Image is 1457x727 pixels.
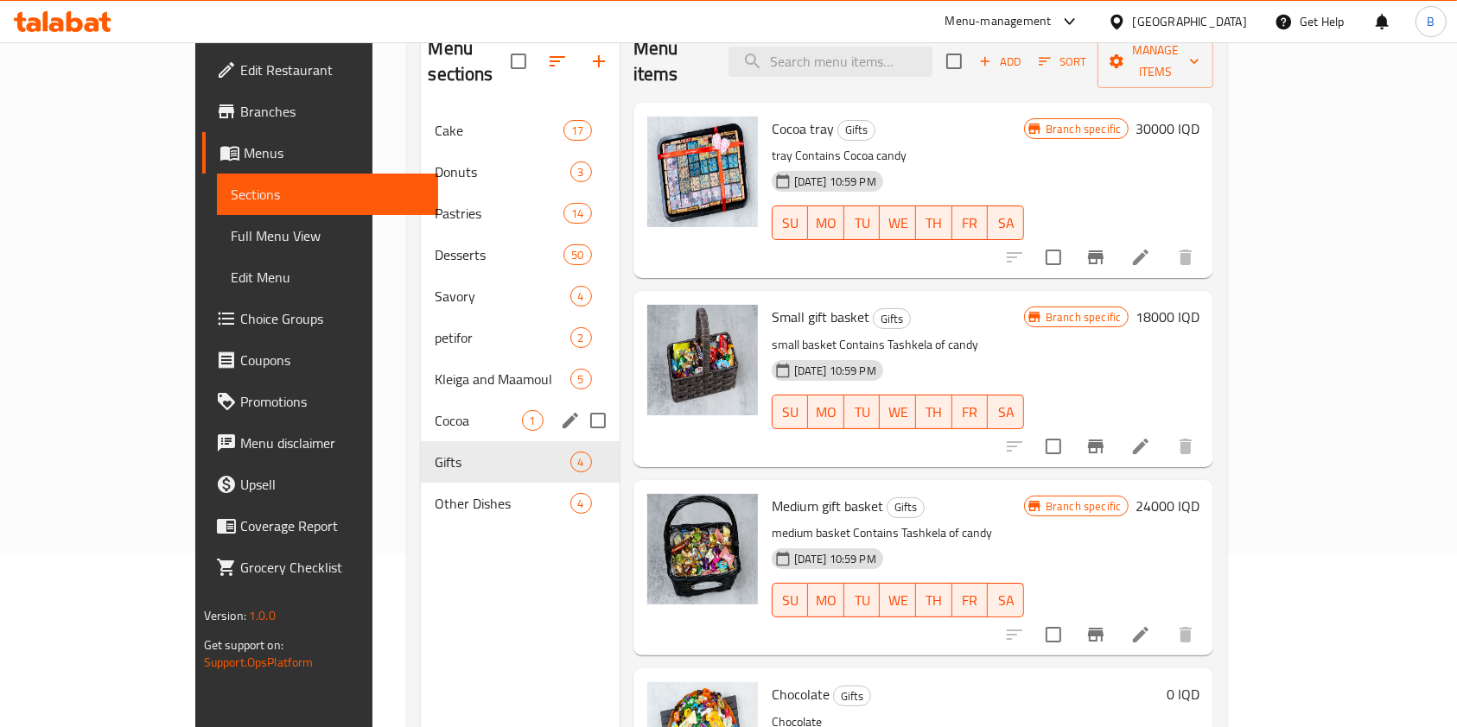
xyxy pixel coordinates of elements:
a: Branches [202,91,439,132]
button: WE [880,583,916,617]
div: Gifts [435,452,569,472]
span: Grocery Checklist [240,557,425,578]
button: TH [916,205,952,240]
div: items [563,203,591,224]
div: Desserts50 [421,234,619,275]
a: Coverage Report [202,505,439,547]
p: tray Contains Cocoa candy [772,145,1024,167]
span: Promotions [240,391,425,412]
button: SU [772,205,809,240]
span: TH [923,400,945,425]
div: Pastries14 [421,193,619,234]
a: Support.OpsPlatform [204,651,314,673]
div: petifor2 [421,317,619,358]
button: TH [916,395,952,429]
span: Select to update [1035,428,1072,465]
button: Add [972,48,1028,75]
span: [DATE] 10:59 PM [787,174,883,190]
span: Version: [204,604,246,627]
span: Savory [435,286,569,307]
button: Branch-specific-item [1075,614,1117,655]
p: medium basket Contains Tashkela of candy [772,522,1024,544]
button: SA [988,205,1024,240]
button: TU [844,583,881,617]
span: Other Dishes [435,493,569,514]
span: TU [851,588,874,613]
span: SU [779,588,802,613]
button: delete [1165,614,1206,655]
span: MO [815,211,837,236]
button: Manage items [1098,35,1213,88]
h6: 0 IQD [1167,682,1199,706]
span: Chocolate [772,681,830,707]
button: MO [808,205,844,240]
div: Donuts3 [421,151,619,193]
div: items [563,244,591,265]
span: petifor [435,327,569,348]
div: items [563,120,591,141]
span: Sort items [1028,48,1098,75]
div: items [522,410,544,431]
span: TH [923,211,945,236]
div: items [570,452,592,472]
span: Manage items [1111,40,1199,83]
span: WE [887,400,909,425]
span: Branch specific [1039,121,1128,137]
a: Edit Menu [217,256,439,298]
span: [DATE] 10:59 PM [787,363,883,379]
span: FR [959,211,982,236]
span: Kleiga and Maamoul [435,369,569,389]
span: SA [995,211,1017,236]
a: Choice Groups [202,298,439,339]
span: 50 [564,247,590,263]
div: Pastries [435,203,563,224]
div: Cocoa1edit [421,400,619,441]
div: items [570,161,592,182]
button: FR [952,395,989,429]
button: TU [844,395,881,429]
img: Small gift basket [647,305,758,415]
span: 17 [564,123,590,139]
span: Edit Restaurant [240,60,425,80]
a: Full Menu View [217,215,439,256]
span: Medium gift basket [772,493,883,519]
input: search [728,47,932,77]
div: Desserts [435,244,563,265]
div: Gifts [837,120,875,141]
a: Sections [217,174,439,215]
span: Gifts [888,497,924,517]
span: 2 [571,330,591,346]
span: 14 [564,205,590,222]
button: TU [844,205,881,240]
button: MO [808,395,844,429]
div: Kleiga and Maamoul5 [421,358,619,400]
span: Coverage Report [240,515,425,536]
button: Add section [578,41,620,82]
button: FR [952,583,989,617]
span: TH [923,588,945,613]
span: Menus [244,142,425,163]
button: SA [988,583,1024,617]
span: B [1427,12,1435,31]
a: Grocery Checklist [202,547,439,588]
span: SA [995,400,1017,425]
span: Donuts [435,161,569,182]
div: items [570,286,592,307]
button: WE [880,205,916,240]
span: Select section [936,43,972,79]
div: Gifts [833,686,871,706]
span: Sections [231,184,425,205]
span: 3 [571,164,591,180]
a: Coupons [202,339,439,381]
span: Small gift basket [772,304,869,330]
button: SA [988,395,1024,429]
button: WE [880,395,916,429]
span: Gifts [834,686,870,706]
h2: Menu sections [428,35,510,87]
div: Cake [435,120,563,141]
span: Choice Groups [240,308,425,329]
span: WE [887,588,909,613]
span: Menu disclaimer [240,433,425,453]
span: Coupons [240,350,425,370]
